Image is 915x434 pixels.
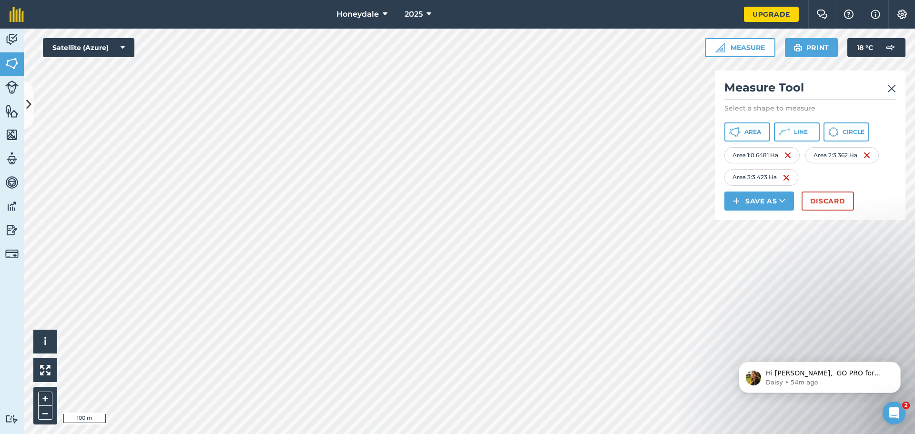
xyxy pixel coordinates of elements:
[793,42,803,53] img: svg+xml;base64,PHN2ZyB4bWxucz0iaHR0cDovL3d3dy53My5vcmcvMjAwMC9zdmciIHdpZHRoPSIxOSIgaGVpZ2h0PSIyNC...
[823,122,869,141] button: Circle
[336,9,379,20] span: Honeydale
[847,38,905,57] button: 18 °C
[33,330,57,353] button: i
[744,128,761,136] span: Area
[871,9,880,20] img: svg+xml;base64,PHN2ZyB4bWxucz0iaHR0cDovL3d3dy53My5vcmcvMjAwMC9zdmciIHdpZHRoPSIxNyIgaGVpZ2h0PSIxNy...
[715,43,725,52] img: Ruler icon
[5,104,19,118] img: svg+xml;base64,PHN2ZyB4bWxucz0iaHR0cDovL3d3dy53My5vcmcvMjAwMC9zdmciIHdpZHRoPSI1NiIgaGVpZ2h0PSI2MC...
[857,38,873,57] span: 18 ° C
[724,192,794,211] button: Save as
[774,122,820,141] button: Line
[784,150,792,161] img: svg+xml;base64,PHN2ZyB4bWxucz0iaHR0cDovL3d3dy53My5vcmcvMjAwMC9zdmciIHdpZHRoPSIxNiIgaGVpZ2h0PSIyNC...
[883,402,905,424] iframe: Intercom live chat
[805,147,879,163] div: Area 2 : 3.362 Ha
[783,172,790,183] img: svg+xml;base64,PHN2ZyB4bWxucz0iaHR0cDovL3d3dy53My5vcmcvMjAwMC9zdmciIHdpZHRoPSIxNiIgaGVpZ2h0PSIyNC...
[405,9,423,20] span: 2025
[896,10,908,19] img: A cog icon
[41,27,164,37] p: Hi [PERSON_NAME], GO PRO for less 🎉 Sign up via our website in your first 14 days to save 25%. Up...
[881,38,900,57] img: svg+xml;base64,PD94bWwgdmVyc2lvbj0iMS4wIiBlbmNvZGluZz0idXRmLTgiPz4KPCEtLSBHZW5lcmF0b3I6IEFkb2JlIE...
[14,20,176,51] div: message notification from Daisy, 54m ago. Hi Matt, GO PRO for less 🎉 Sign up via our website in y...
[5,175,19,190] img: svg+xml;base64,PD94bWwgdmVyc2lvbj0iMS4wIiBlbmNvZGluZz0idXRmLTgiPz4KPCEtLSBHZW5lcmF0b3I6IEFkb2JlIE...
[5,151,19,166] img: svg+xml;base64,PD94bWwgdmVyc2lvbj0iMS4wIiBlbmNvZGluZz0idXRmLTgiPz4KPCEtLSBHZW5lcmF0b3I6IEFkb2JlIE...
[10,7,24,22] img: fieldmargin Logo
[724,147,800,163] div: Area 1 : 0.6481 Ha
[802,192,854,211] button: Discard
[785,38,838,57] button: Print
[21,29,37,44] img: Profile image for Daisy
[887,83,896,94] img: svg+xml;base64,PHN2ZyB4bWxucz0iaHR0cDovL3d3dy53My5vcmcvMjAwMC9zdmciIHdpZHRoPSIyMiIgaGVpZ2h0PSIzMC...
[863,150,871,161] img: svg+xml;base64,PHN2ZyB4bWxucz0iaHR0cDovL3d3dy53My5vcmcvMjAwMC9zdmciIHdpZHRoPSIxNiIgaGVpZ2h0PSIyNC...
[5,81,19,94] img: svg+xml;base64,PD94bWwgdmVyc2lvbj0iMS4wIiBlbmNvZGluZz0idXRmLTgiPz4KPCEtLSBHZW5lcmF0b3I6IEFkb2JlIE...
[5,56,19,71] img: svg+xml;base64,PHN2ZyB4bWxucz0iaHR0cDovL3d3dy53My5vcmcvMjAwMC9zdmciIHdpZHRoPSI1NiIgaGVpZ2h0PSI2MC...
[816,10,828,19] img: Two speech bubbles overlapping with the left bubble in the forefront
[733,195,740,207] img: svg+xml;base64,PHN2ZyB4bWxucz0iaHR0cDovL3d3dy53My5vcmcvMjAwMC9zdmciIHdpZHRoPSIxNCIgaGVpZ2h0PSIyNC...
[38,392,52,406] button: +
[843,10,854,19] img: A question mark icon
[5,199,19,213] img: svg+xml;base64,PD94bWwgdmVyc2lvbj0iMS4wIiBlbmNvZGluZz0idXRmLTgiPz4KPCEtLSBHZW5lcmF0b3I6IEFkb2JlIE...
[43,38,134,57] button: Satellite (Azure)
[5,247,19,261] img: svg+xml;base64,PD94bWwgdmVyc2lvbj0iMS4wIiBlbmNvZGluZz0idXRmLTgiPz4KPCEtLSBHZW5lcmF0b3I6IEFkb2JlIE...
[724,103,896,113] p: Select a shape to measure
[724,342,915,408] iframe: Intercom notifications message
[44,335,47,347] span: i
[40,365,51,375] img: Four arrows, one pointing top left, one top right, one bottom right and the last bottom left
[843,128,864,136] span: Circle
[38,406,52,420] button: –
[5,128,19,142] img: svg+xml;base64,PHN2ZyB4bWxucz0iaHR0cDovL3d3dy53My5vcmcvMjAwMC9zdmciIHdpZHRoPSI1NiIgaGVpZ2h0PSI2MC...
[724,80,896,100] h2: Measure Tool
[794,128,808,136] span: Line
[744,7,799,22] a: Upgrade
[41,37,164,45] p: Message from Daisy, sent 54m ago
[5,414,19,424] img: svg+xml;base64,PD94bWwgdmVyc2lvbj0iMS4wIiBlbmNvZGluZz0idXRmLTgiPz4KPCEtLSBHZW5lcmF0b3I6IEFkb2JlIE...
[724,169,798,185] div: Area 3 : 3.423 Ha
[705,38,775,57] button: Measure
[724,122,770,141] button: Area
[5,223,19,237] img: svg+xml;base64,PD94bWwgdmVyc2lvbj0iMS4wIiBlbmNvZGluZz0idXRmLTgiPz4KPCEtLSBHZW5lcmF0b3I6IEFkb2JlIE...
[902,402,910,409] span: 2
[5,32,19,47] img: svg+xml;base64,PD94bWwgdmVyc2lvbj0iMS4wIiBlbmNvZGluZz0idXRmLTgiPz4KPCEtLSBHZW5lcmF0b3I6IEFkb2JlIE...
